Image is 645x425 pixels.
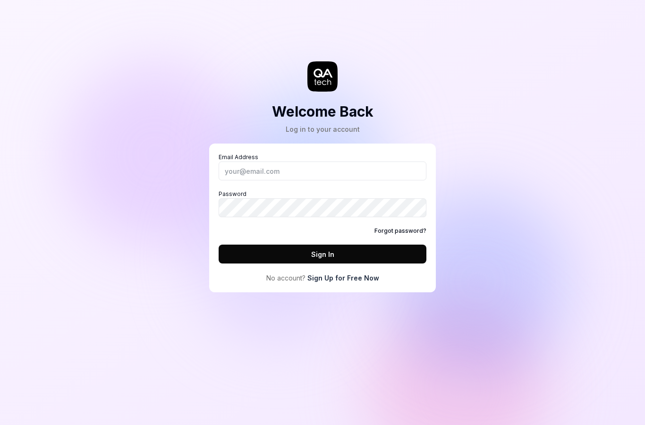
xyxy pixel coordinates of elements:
[219,245,426,263] button: Sign In
[219,198,426,217] input: Password
[374,227,426,235] a: Forgot password?
[219,153,426,180] label: Email Address
[272,124,373,134] div: Log in to your account
[219,161,426,180] input: Email Address
[307,273,379,283] a: Sign Up for Free Now
[272,101,373,122] h2: Welcome Back
[219,190,426,217] label: Password
[266,273,306,283] span: No account?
